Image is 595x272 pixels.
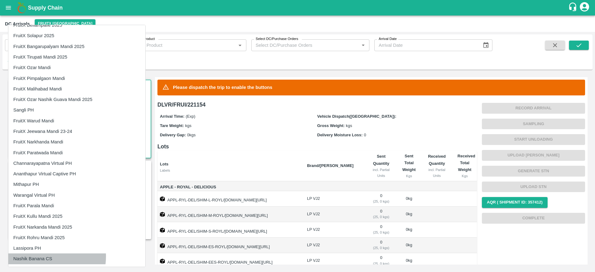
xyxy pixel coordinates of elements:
li: FruitX Narkanda Mandi 2025 [8,222,145,232]
li: FruitX Narkhanda Mandi [8,137,145,147]
li: Lassipora PH [8,243,145,253]
li: FruitX Bellampalle 2025 [8,20,145,30]
li: FruitX Pimpalgaon Mandi [8,73,145,84]
li: Channarayapatna Virtual PH [8,158,145,169]
li: FruitX Jeewana Mandi 23-24 [8,126,145,137]
li: FruitX Bangarupalyam Mandi 2025 [8,41,145,52]
li: FruitX Kullu Mandi 2025 [8,211,145,222]
li: Warangal Virtual PH [8,190,145,200]
li: Ananthapur Virtual Captive PH [8,169,145,179]
li: FruitX Tirupati Mandi 2025 [8,52,145,62]
li: FruitX Ozar Mandi [8,62,145,73]
li: Nashik Banana CS [8,253,145,264]
li: FruitX Malihabad Mandi [8,84,145,94]
li: FruitX Warud Mandi [8,116,145,126]
li: FruitX Rohru Mandi 2025 [8,232,145,243]
li: FruitX Ozar Nashik Guava Mandi 2025 [8,94,145,105]
li: Mithapur PH [8,179,145,190]
li: FruitX Paratwada Mandi [8,147,145,158]
li: FruitX Parala Mandi [8,200,145,211]
li: Sangli PH [8,105,145,115]
li: FruitX Solapur 2025 [8,30,145,41]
